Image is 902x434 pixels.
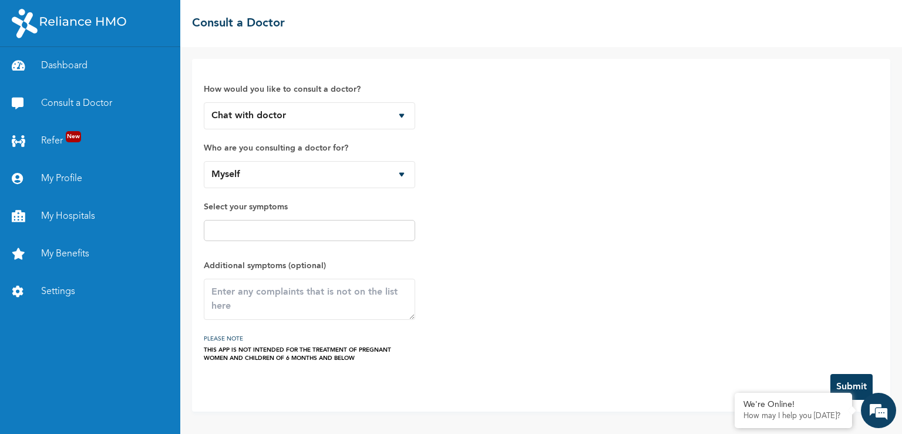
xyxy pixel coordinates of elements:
div: THIS APP IS NOT INTENDED FOR THE TREATMENT OF PREGNANT WOMEN AND CHILDREN OF 6 MONTHS AND BELOW [204,346,415,362]
h3: PLEASE NOTE [204,332,415,346]
label: Additional symptoms (optional) [204,259,415,273]
label: Select your symptoms [204,200,415,214]
button: Submit [830,374,873,400]
label: How would you like to consult a doctor? [204,82,415,96]
span: New [66,131,81,142]
p: How may I help you today? [743,412,843,421]
h2: Consult a Doctor [192,15,285,32]
label: Who are you consulting a doctor for? [204,141,415,155]
div: We're Online! [743,400,843,410]
img: RelianceHMO's Logo [12,9,126,38]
